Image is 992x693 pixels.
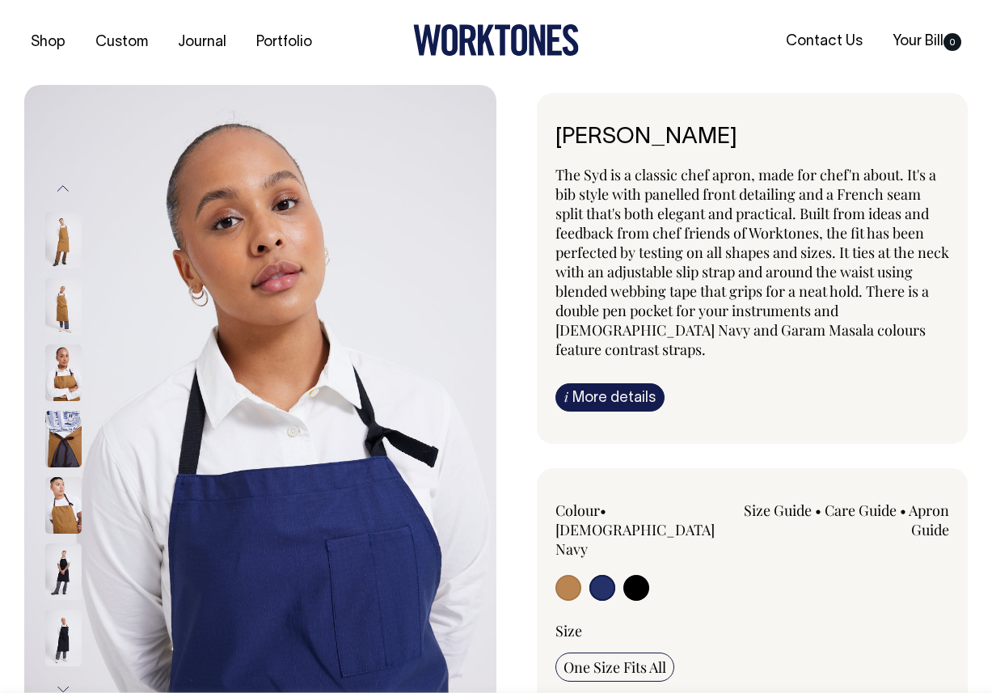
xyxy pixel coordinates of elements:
a: Your Bill0 [886,28,968,55]
a: Contact Us [779,28,869,55]
h1: [PERSON_NAME] [555,125,950,150]
img: garam-masala [45,477,82,534]
span: • [900,501,906,520]
span: i [564,388,568,405]
a: Custom [89,29,154,56]
span: 0 [943,33,961,51]
img: garam-masala [45,411,82,467]
img: garam-masala [45,212,82,268]
div: Size [555,621,950,640]
a: iMore details [555,383,665,412]
button: Previous [51,171,75,207]
div: Colour [555,501,713,559]
a: Shop [24,29,72,56]
span: • [815,501,821,520]
img: black [45,543,82,600]
a: Apron Guide [909,501,949,539]
label: [DEMOGRAPHIC_DATA] Navy [555,520,715,559]
a: Size Guide [744,501,812,520]
a: Journal [171,29,233,56]
span: The Syd is a classic chef apron, made for chef'n about. It's a bib style with panelled front deta... [555,165,949,359]
a: Portfolio [250,29,319,56]
img: garam-masala [45,344,82,401]
img: black [45,610,82,666]
span: One Size Fits All [564,657,666,677]
span: • [600,501,606,520]
input: One Size Fits All [555,653,674,682]
img: garam-masala [45,278,82,335]
a: Care Guide [825,501,897,520]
